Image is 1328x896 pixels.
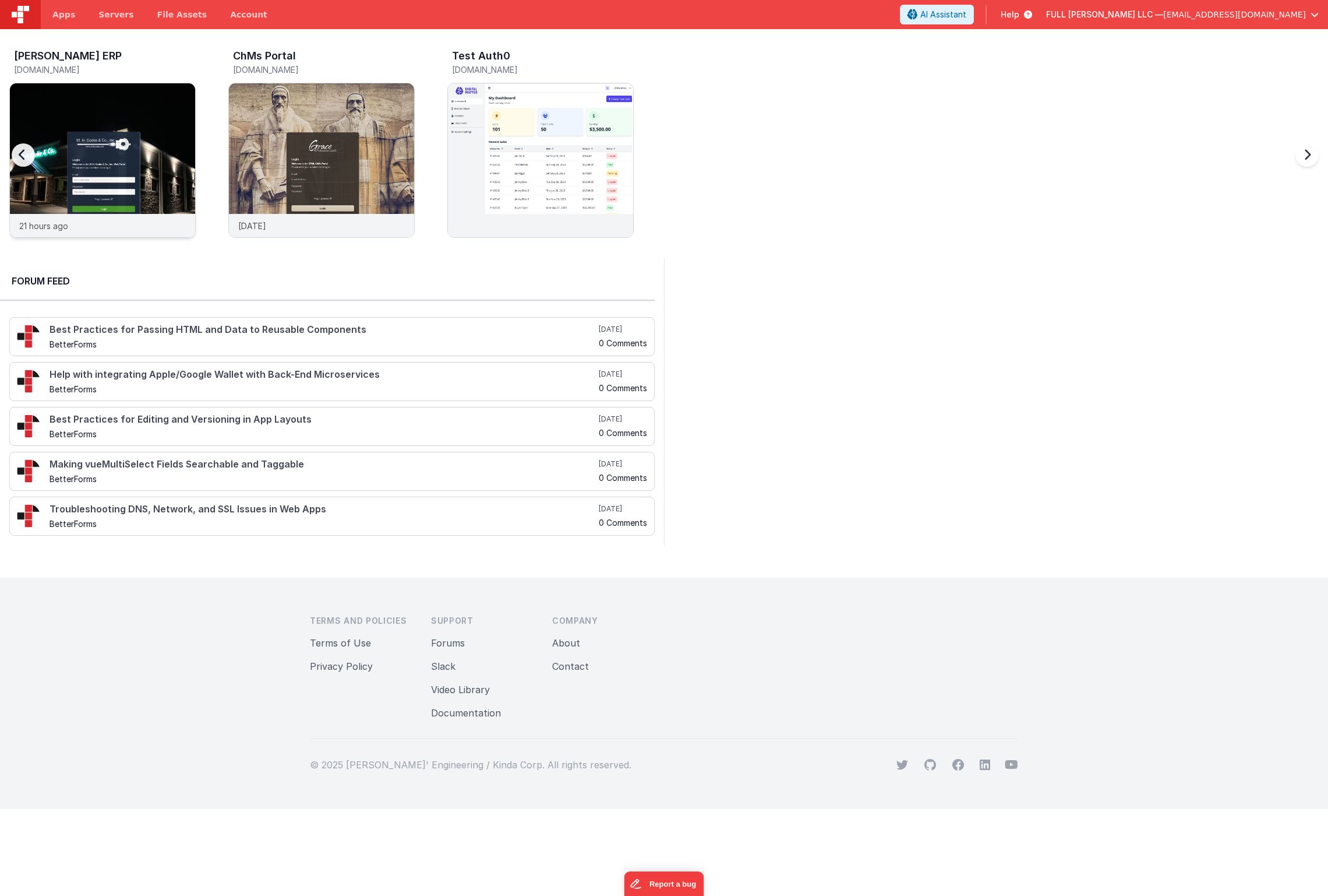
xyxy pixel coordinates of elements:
h5: [DATE] [599,459,647,469]
iframe: Marker.io feedback button [624,872,704,896]
h5: BetterForms [50,519,596,528]
button: AI Assistant [900,5,974,24]
a: Troubleshooting DNS, Network, and SSL Issues in Web Apps BetterForms [DATE] 0 Comments [9,497,655,536]
img: 295_2.png [17,414,40,438]
h5: [DOMAIN_NAME] [452,65,634,74]
h5: BetterForms [50,385,596,393]
h5: BetterForms [50,340,596,349]
button: FULL [PERSON_NAME] LLC — [EMAIL_ADDRESS][DOMAIN_NAME] [1046,9,1319,20]
h3: [PERSON_NAME] ERP [14,50,122,62]
img: 295_2.png [17,370,40,393]
h5: 0 Comments [599,518,647,527]
h5: [DATE] [599,504,647,514]
a: Terms of Use [310,637,371,649]
h3: Support [431,615,534,627]
img: 295_2.png [17,325,40,348]
h2: Forum Feed [12,274,643,288]
h5: 0 Comments [599,428,647,437]
h5: BetterForms [50,430,596,438]
h5: [DATE] [599,325,647,334]
h5: [DATE] [599,414,647,424]
h4: Help with integrating Apple/Google Wallet with Back-End Microservices [50,370,596,380]
p: © 2025 [PERSON_NAME]' Engineering / Kinda Corp. All rights reserved. [310,758,631,772]
span: [EMAIL_ADDRESS][DOMAIN_NAME] [1163,9,1306,20]
h3: Test Auth0 [452,50,510,62]
span: Apps [52,9,75,20]
button: Slack [431,659,455,673]
h5: BetterForms [50,475,596,483]
h5: 0 Comments [599,384,647,392]
h5: [DOMAIN_NAME] [233,65,415,74]
h4: Troubleshooting DNS, Network, and SSL Issues in Web Apps [50,504,596,515]
h3: Terms and Policies [310,615,412,627]
button: Contact [552,659,589,673]
img: 295_2.png [17,504,40,528]
p: [DATE] [238,220,266,232]
a: Help with integrating Apple/Google Wallet with Back-End Microservices BetterForms [DATE] 0 Comments [9,362,655,401]
span: File Assets [157,9,207,20]
img: 295_2.png [17,459,40,483]
a: About [552,637,580,649]
button: Forums [431,636,465,650]
a: Making vueMultiSelect Fields Searchable and Taggable BetterForms [DATE] 0 Comments [9,452,655,491]
a: Privacy Policy [310,660,373,672]
h4: Making vueMultiSelect Fields Searchable and Taggable [50,459,596,470]
h5: [DOMAIN_NAME] [14,65,196,74]
span: Help [1001,9,1019,20]
h5: [DATE] [599,370,647,379]
h4: Best Practices for Editing and Versioning in App Layouts [50,414,596,425]
h5: 0 Comments [599,473,647,482]
h3: Company [552,615,655,627]
h3: ChMs Portal [233,50,296,62]
span: Servers [98,9,133,20]
span: FULL [PERSON_NAME] LLC — [1046,9,1163,20]
button: About [552,636,580,650]
a: Best Practices for Passing HTML and Data to Reusable Components BetterForms [DATE] 0 Comments [9,317,655,356]
h4: Best Practices for Passing HTML and Data to Reusable Components [50,325,596,335]
a: Best Practices for Editing and Versioning in App Layouts BetterForms [DATE] 0 Comments [9,407,655,446]
a: Slack [431,660,455,672]
button: Documentation [431,706,501,720]
h5: 0 Comments [599,339,647,347]
svg: viewBox="0 0 24 24" aria-hidden="true"> [979,759,991,771]
span: AI Assistant [920,9,966,20]
button: Video Library [431,683,490,697]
